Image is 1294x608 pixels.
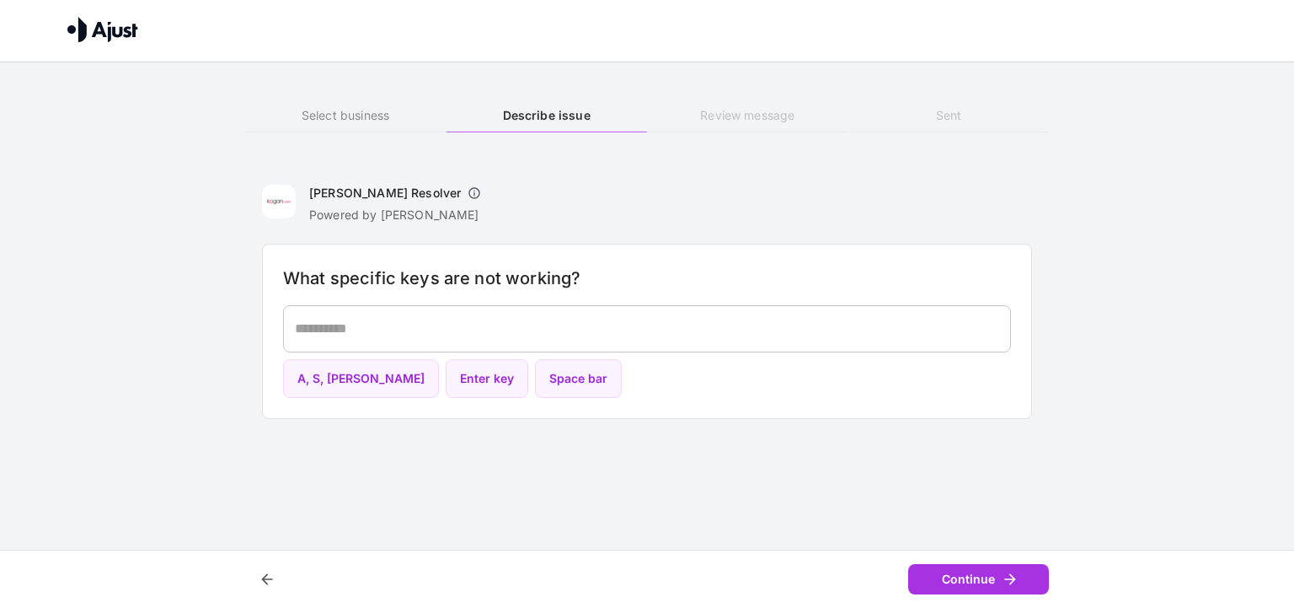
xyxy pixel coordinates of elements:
[67,17,138,42] img: Ajust
[283,359,439,399] button: A, S, [PERSON_NAME]
[535,359,622,399] button: Space bar
[446,359,528,399] button: Enter key
[647,106,848,125] h6: Review message
[262,185,296,218] img: Kogan
[245,106,446,125] h6: Select business
[309,185,461,202] h6: [PERSON_NAME] Resolver
[908,564,1049,595] button: Continue
[848,106,1049,125] h6: Sent
[446,106,647,125] h6: Describe issue
[283,265,1011,292] h6: What specific keys are not working?
[309,207,488,223] p: Powered by [PERSON_NAME]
